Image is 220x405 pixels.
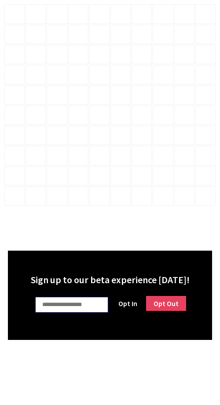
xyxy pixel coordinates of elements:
[110,65,131,84] td: d5
[132,106,152,125] td: f6
[174,146,194,165] td: h8
[89,25,110,44] td: b4
[146,296,186,311] a: Opt Out
[110,186,131,206] td: j5
[47,4,67,24] td: a2
[195,25,216,44] td: b9
[68,186,88,206] td: j3
[153,65,173,84] td: d7
[153,85,173,105] td: e7
[47,85,67,105] td: e2
[26,85,46,105] td: e1
[4,146,25,165] td: h0
[153,166,173,186] td: i7
[110,146,131,165] td: h5
[153,186,173,206] td: j7
[68,126,88,145] td: g3
[195,126,216,145] td: g9
[110,25,131,44] td: b5
[47,126,67,145] td: g2
[174,106,194,125] td: f8
[89,106,110,125] td: f4
[153,106,173,125] td: f7
[174,166,194,186] td: i8
[47,25,67,44] td: b2
[110,106,131,125] td: f5
[174,25,194,44] td: b8
[195,166,216,186] td: i9
[132,25,152,44] td: b6
[68,106,88,125] td: f3
[4,65,25,84] td: d0
[110,126,131,145] td: g5
[110,45,131,64] td: c5
[47,166,67,186] td: i2
[153,4,173,24] td: a7
[110,4,131,24] td: a5
[153,146,173,165] td: h7
[47,65,67,84] td: d2
[89,85,110,105] td: e4
[26,25,46,44] td: b1
[111,296,145,311] a: Opt In
[195,146,216,165] td: h9
[174,85,194,105] td: e8
[47,146,67,165] td: h2
[68,65,88,84] td: d3
[132,146,152,165] td: h6
[26,186,46,206] td: j1
[47,106,67,125] td: f2
[4,25,25,44] td: b0
[68,85,88,105] td: e3
[68,25,88,44] td: b3
[4,45,25,64] td: c0
[47,186,67,206] td: j2
[195,65,216,84] td: d9
[89,146,110,165] td: h4
[132,45,152,64] td: c6
[26,65,46,84] td: d1
[26,106,46,125] td: f1
[110,85,131,105] td: e5
[153,126,173,145] td: g7
[174,186,194,206] td: j8
[4,85,25,105] td: e0
[174,4,194,24] td: a8
[26,45,46,64] td: c1
[132,4,152,24] td: a6
[26,166,46,186] td: i1
[89,186,110,206] td: j4
[89,126,110,145] td: g4
[89,65,110,84] td: d4
[4,106,25,125] td: f0
[4,126,25,145] td: g0
[68,45,88,64] td: c3
[174,65,194,84] td: d8
[26,126,46,145] td: g1
[195,85,216,105] td: e9
[153,25,173,44] td: b7
[13,274,207,286] div: Sign up to our beta experience [DATE]!
[68,146,88,165] td: h3
[89,166,110,186] td: i4
[195,106,216,125] td: f9
[132,65,152,84] td: d6
[89,45,110,64] td: c4
[153,45,173,64] td: c7
[26,4,46,24] td: a1
[26,146,46,165] td: h1
[4,4,25,24] td: a0
[174,126,194,145] td: g8
[132,186,152,206] td: j6
[174,45,194,64] td: c8
[4,186,25,206] td: j0
[4,166,25,186] td: i0
[89,4,110,24] td: a4
[132,126,152,145] td: g6
[195,186,216,206] td: j9
[68,4,88,24] td: a3
[110,166,131,186] td: i5
[47,45,67,64] td: c2
[195,45,216,64] td: c9
[195,4,216,24] td: a9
